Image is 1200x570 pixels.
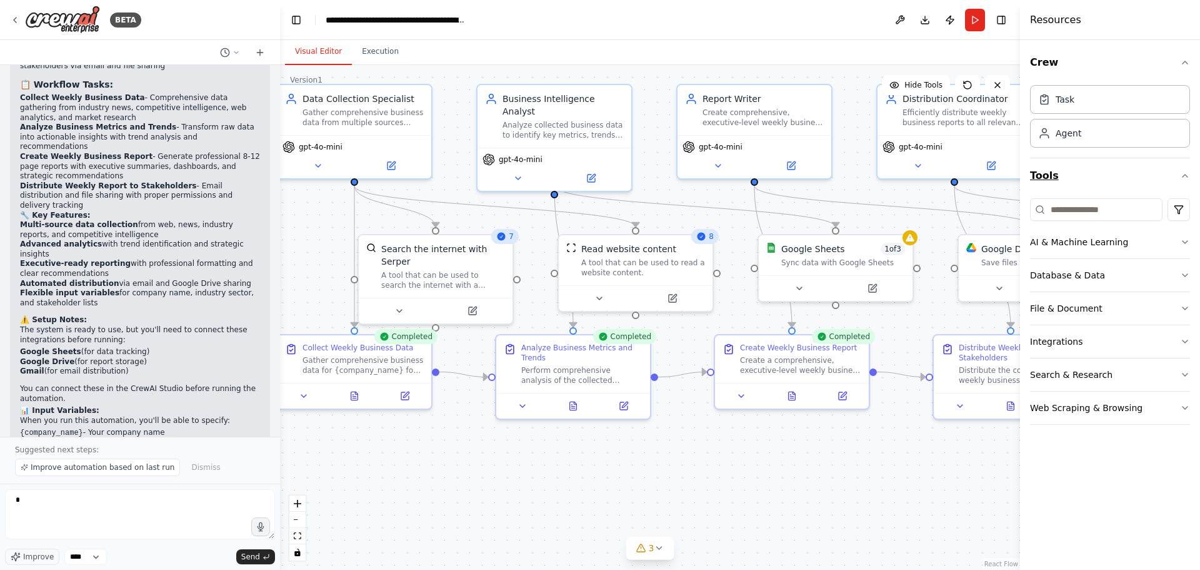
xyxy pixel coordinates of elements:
[959,343,1080,363] div: Distribute Weekly Report to Stakeholders
[521,343,642,363] div: Analyze Business Metrics and Trends
[709,232,714,242] span: 8
[581,243,676,255] div: Read website content
[289,528,306,544] button: fit view
[1030,392,1190,424] button: Web Scraping & Browsing
[1030,325,1190,358] button: Integrations
[702,93,824,105] div: Report Writer
[290,75,322,85] div: Version 1
[1030,45,1190,80] button: Crew
[289,496,306,561] div: React Flow controls
[15,459,180,476] button: Improve automation based on last run
[781,243,845,255] div: Google Sheets
[20,259,131,268] strong: Executive-ready reporting
[328,389,381,404] button: View output
[20,279,119,288] strong: Automated distribution
[110,13,141,28] div: BETA
[984,561,1018,567] a: React Flow attribution
[548,186,842,227] g: Edge from 4f3cbd1f-6fd6-460c-96b4-a2d5752039c0 to 08ae75a6-6cb7-44f5-9046-7d1afea2e7eb
[20,240,102,248] strong: Advanced analytics
[649,542,654,554] span: 3
[902,108,1024,128] div: Efficiently distribute weekly business reports to all relevant stakeholders through appropriate c...
[20,357,74,366] strong: Google Drive
[20,357,260,367] li: (for report storage)
[1030,80,1190,158] div: Crew
[251,517,270,536] button: Click to speak your automation idea
[740,355,861,375] div: Create a comprehensive, executive-level weekly business report for {company_name} that synthesize...
[381,270,505,290] div: A tool that can be used to search the internet with a search_query. Supports different search typ...
[1056,93,1074,106] div: Task
[981,258,1105,268] div: Save files to Google Drive
[502,93,624,118] div: Business Intelligence Analyst
[20,429,83,437] code: {company_name}
[956,158,1026,173] button: Open in side panel
[1030,13,1081,28] h4: Resources
[547,399,600,414] button: View output
[1030,292,1190,325] button: File & Document
[20,211,91,220] strong: 🔧 Key Features:
[374,329,437,344] div: Completed
[20,384,260,404] p: You can connect these in the CrewAI Studio before running the automation.
[289,496,306,512] button: zoom in
[876,84,1032,180] div: Distribution CoordinatorEfficiently distribute weekly business reports to all relevant stakeholde...
[20,288,260,308] li: for company name, industry sector, and stakeholder lists
[20,259,260,278] li: with professional formatting and clear recommendations
[20,347,81,356] strong: Google Sheets
[20,220,138,229] strong: Multi-source data collection
[821,389,864,404] button: Open in side panel
[437,303,507,318] button: Open in side panel
[495,334,651,420] div: CompletedAnalyze Business Metrics and TrendsPerform comprehensive analysis of the collected busin...
[877,366,926,384] g: Edge from 11cbb4f7-2317-41c8-9bc8-8f03642487ed to 235d4d62-a151-4cfc-b328-9b6d855fe326
[948,186,1017,327] g: Edge from 70febd4c-3ede-41a7-aad2-88362f876882 to 235d4d62-a151-4cfc-b328-9b6d855fe326
[702,108,824,128] div: Create comprehensive, executive-level weekly business reports for {company_name} that clearly com...
[250,45,270,60] button: Start a new chat
[766,243,776,253] img: Google Sheets
[348,186,361,327] g: Edge from 1861da13-eefb-47c3-8eb0-c29b435d2bd6 to fd451e89-a24f-4cdf-8998-8fc36ae666ca
[20,220,260,240] li: from web, news, industry reports, and competitive intelligence
[287,11,305,29] button: Hide left sidebar
[748,186,1042,227] g: Edge from de0dc5fb-c935-4ec4-ab9b-af69078dc062 to d72a77c7-34e4-4b8f-a006-038a22a24bf7
[812,329,875,344] div: Completed
[757,234,914,302] div: Google SheetsGoogle Sheets1of3Sync data with Google Sheets
[241,552,260,562] span: Send
[902,93,1024,105] div: Distribution Coordinator
[748,186,798,327] g: Edge from de0dc5fb-c935-4ec4-ab9b-af69078dc062 to 11cbb4f7-2317-41c8-9bc8-8f03642487ed
[302,108,424,128] div: Gather comprehensive business data from multiple sources including website analytics, social medi...
[1030,259,1190,292] button: Database & Data
[20,279,260,289] li: via email and Google Drive sharing
[20,123,176,131] strong: Analyze Business Metrics and Trends
[20,123,260,152] li: - Transform raw data into actionable insights with trend analysis and recommendations
[1030,193,1190,435] div: Tools
[699,142,742,152] span: gpt-4o-mini
[20,367,260,377] li: (for email distribution)
[20,315,87,324] strong: ⚠️ Setup Notes:
[626,537,674,560] button: 3
[521,365,642,385] div: Perform comprehensive analysis of the collected business data to identify key insights, trends, a...
[637,291,707,306] button: Open in side panel
[548,186,579,327] g: Edge from 4f3cbd1f-6fd6-460c-96b4-a2d5752039c0 to c86ece80-6f8e-43d1-9f86-0f1a99630053
[276,84,432,180] div: Data Collection SpecialistGather comprehensive business data from multiple sources including webs...
[509,232,514,242] span: 7
[676,84,832,180] div: Report WriterCreate comprehensive, executive-level weekly business reports for {company_name} tha...
[1030,158,1190,193] button: Tools
[348,186,442,227] g: Edge from 1861da13-eefb-47c3-8eb0-c29b435d2bd6 to 463a451f-2174-4e69-9727-80a808d5e160
[366,243,376,253] img: SerperDevTool
[566,243,576,253] img: ScrapeWebsiteTool
[302,355,424,375] div: Gather comprehensive business data for {company_name} for the weekly reporting period. This inclu...
[299,142,342,152] span: gpt-4o-mini
[25,6,100,34] img: Logo
[766,389,819,404] button: View output
[932,334,1089,420] div: Distribute Weekly Report to StakeholdersDistribute the completed weekly business report to all re...
[5,549,59,565] button: Improve
[1030,359,1190,391] button: Search & Research
[381,243,505,268] div: Search the internet with Serper
[556,171,626,186] button: Open in side panel
[20,152,152,161] strong: Create Weekly Business Report
[439,366,488,384] g: Edge from fd451e89-a24f-4cdf-8998-8fc36ae666ca to c86ece80-6f8e-43d1-9f86-0f1a99630053
[756,158,826,173] button: Open in side panel
[984,399,1037,414] button: View output
[20,79,113,89] strong: 📋 Workflow Tasks:
[383,389,426,404] button: Open in side panel
[285,39,352,65] button: Visual Editor
[289,512,306,528] button: zoom out
[959,365,1080,385] div: Distribute the completed weekly business report to all relevant stakeholders for {company_name} t...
